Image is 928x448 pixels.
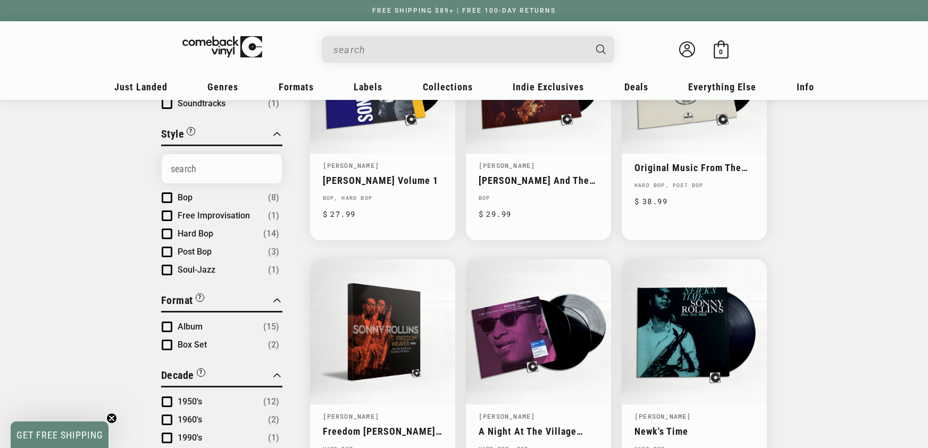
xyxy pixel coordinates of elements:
span: 1950's [178,396,202,407]
a: A Night At The Village Vanguard: The Complete Masters [479,426,598,437]
span: 1960's [178,415,202,425]
span: Number of products: (15) [263,320,279,333]
span: Bop [178,192,193,202]
span: Genres [207,81,238,92]
span: 1990's [178,433,202,443]
a: [PERSON_NAME] And The Contemporary Leaders [479,175,598,186]
span: Just Landed [114,81,168,92]
span: 0 [719,48,723,56]
span: Style [161,128,185,140]
span: Number of products: (8) [268,191,279,204]
span: Hard Bop [178,229,213,239]
a: [PERSON_NAME] [323,161,380,170]
a: [PERSON_NAME] Volume 1 [323,175,442,186]
div: GET FREE SHIPPINGClose teaser [11,421,108,448]
span: Indie Exclusives [513,81,584,92]
a: [PERSON_NAME] [479,161,536,170]
span: Decade [161,369,194,382]
span: Soul-Jazz [178,265,215,275]
a: Freedom [PERSON_NAME] (The 1959 European Tour Recordings) [323,426,442,437]
input: When autocomplete results are available use up and down arrows to review and enter to select [333,39,586,61]
button: Filter by Decade [161,367,205,386]
span: Everything Else [688,81,756,92]
a: Original Music From The Score "[PERSON_NAME]" [634,162,754,173]
span: Soundtracks [178,98,225,108]
div: Search [322,36,614,63]
span: Deals [624,81,648,92]
button: Filter by Style [161,126,196,145]
span: GET FREE SHIPPING [16,429,103,441]
button: Close teaser [106,413,117,424]
span: Box Set [178,340,207,350]
span: Album [178,322,203,332]
span: Format [161,294,193,307]
span: Labels [354,81,382,92]
input: Search Options [162,154,282,183]
button: Filter by Format [161,292,204,311]
span: Free Improvisation [178,210,250,221]
span: Number of products: (1) [268,432,279,444]
span: Post Bop [178,247,212,257]
span: Number of products: (12) [263,395,279,408]
a: [PERSON_NAME] [634,412,691,420]
span: Formats [279,81,314,92]
span: Number of products: (1) [268,209,279,222]
a: [PERSON_NAME] [323,412,380,420]
a: [PERSON_NAME] [479,412,536,420]
a: Newk's Time [634,426,754,437]
span: Number of products: (1) [268,97,279,110]
span: Number of products: (2) [268,339,279,351]
span: Number of products: (1) [268,264,279,276]
span: Number of products: (2) [268,413,279,426]
span: Collections [423,81,473,92]
span: Number of products: (3) [268,246,279,258]
button: Search [587,36,615,63]
span: Number of products: (14) [263,227,279,240]
a: FREE SHIPPING $89+ | FREE 100-DAY RETURNS [362,7,566,14]
span: Info [797,81,814,92]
